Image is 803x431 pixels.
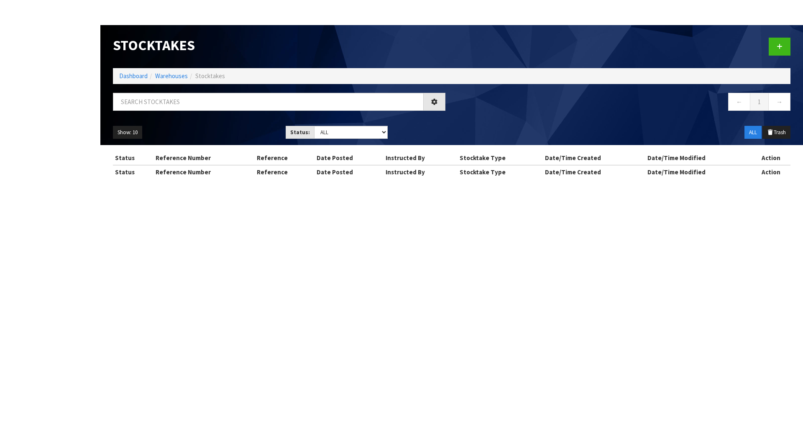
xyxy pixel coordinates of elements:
th: Date/Time Created [543,151,645,165]
th: Reference Number [153,151,255,165]
th: Date/Time Modified [645,165,752,179]
th: Status [113,165,153,179]
button: Trash [762,126,790,139]
th: Instructed By [384,151,458,165]
a: → [768,93,790,111]
th: Reference [255,165,315,179]
th: Date Posted [315,165,384,179]
button: ALL [744,126,762,139]
span: Stocktakes [195,72,225,80]
nav: Page navigation [458,93,790,113]
button: Show: 10 [113,126,142,139]
th: Instructed By [384,165,458,179]
th: Action [751,151,790,165]
input: Search stocktakes [113,93,424,111]
th: Date/Time Modified [645,151,752,165]
a: Warehouses [155,72,188,80]
th: Reference [255,151,315,165]
th: Reference Number [153,165,255,179]
th: Stocktake Type [458,165,543,179]
th: Stocktake Type [458,151,543,165]
th: Date/Time Created [543,165,645,179]
strong: Status: [290,129,310,136]
th: Action [751,165,790,179]
th: Date Posted [315,151,384,165]
a: Dashboard [119,72,148,80]
th: Status [113,151,153,165]
a: ← [728,93,750,111]
h1: Stocktakes [113,38,445,53]
a: 1 [750,93,769,111]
